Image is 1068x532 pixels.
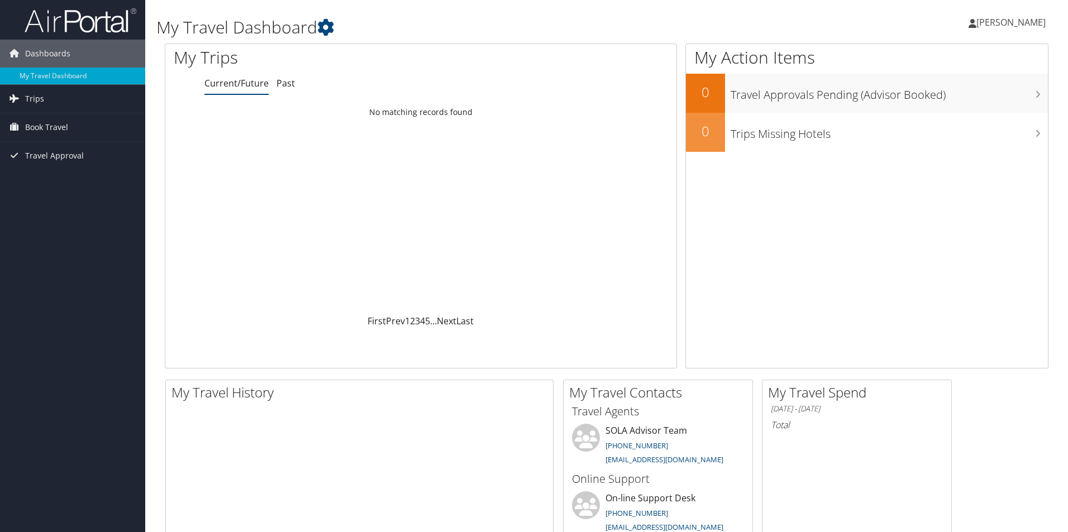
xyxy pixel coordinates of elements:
[368,315,386,327] a: First
[25,7,136,33] img: airportal-logo.png
[204,77,269,89] a: Current/Future
[731,82,1048,103] h3: Travel Approvals Pending (Advisor Booked)
[771,419,943,431] h6: Total
[731,121,1048,142] h3: Trips Missing Hotels
[25,142,84,170] span: Travel Approval
[405,315,410,327] a: 1
[605,508,668,518] a: [PHONE_NUMBER]
[156,16,757,39] h1: My Travel Dashboard
[969,6,1057,39] a: [PERSON_NAME]
[572,471,744,487] h3: Online Support
[569,383,752,402] h2: My Travel Contacts
[686,74,1048,113] a: 0Travel Approvals Pending (Advisor Booked)
[425,315,430,327] a: 5
[25,85,44,113] span: Trips
[686,83,725,102] h2: 0
[605,440,668,450] a: [PHONE_NUMBER]
[420,315,425,327] a: 4
[686,122,725,141] h2: 0
[174,46,455,69] h1: My Trips
[430,315,437,327] span: …
[165,102,676,122] td: No matching records found
[686,113,1048,152] a: 0Trips Missing Hotels
[771,404,943,414] h6: [DATE] - [DATE]
[410,315,415,327] a: 2
[171,383,553,402] h2: My Travel History
[456,315,474,327] a: Last
[276,77,295,89] a: Past
[686,46,1048,69] h1: My Action Items
[566,424,750,469] li: SOLA Advisor Team
[386,315,405,327] a: Prev
[605,454,723,464] a: [EMAIL_ADDRESS][DOMAIN_NAME]
[415,315,420,327] a: 3
[976,16,1046,28] span: [PERSON_NAME]
[437,315,456,327] a: Next
[25,113,68,141] span: Book Travel
[25,40,70,68] span: Dashboards
[572,404,744,419] h3: Travel Agents
[605,522,723,532] a: [EMAIL_ADDRESS][DOMAIN_NAME]
[768,383,951,402] h2: My Travel Spend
